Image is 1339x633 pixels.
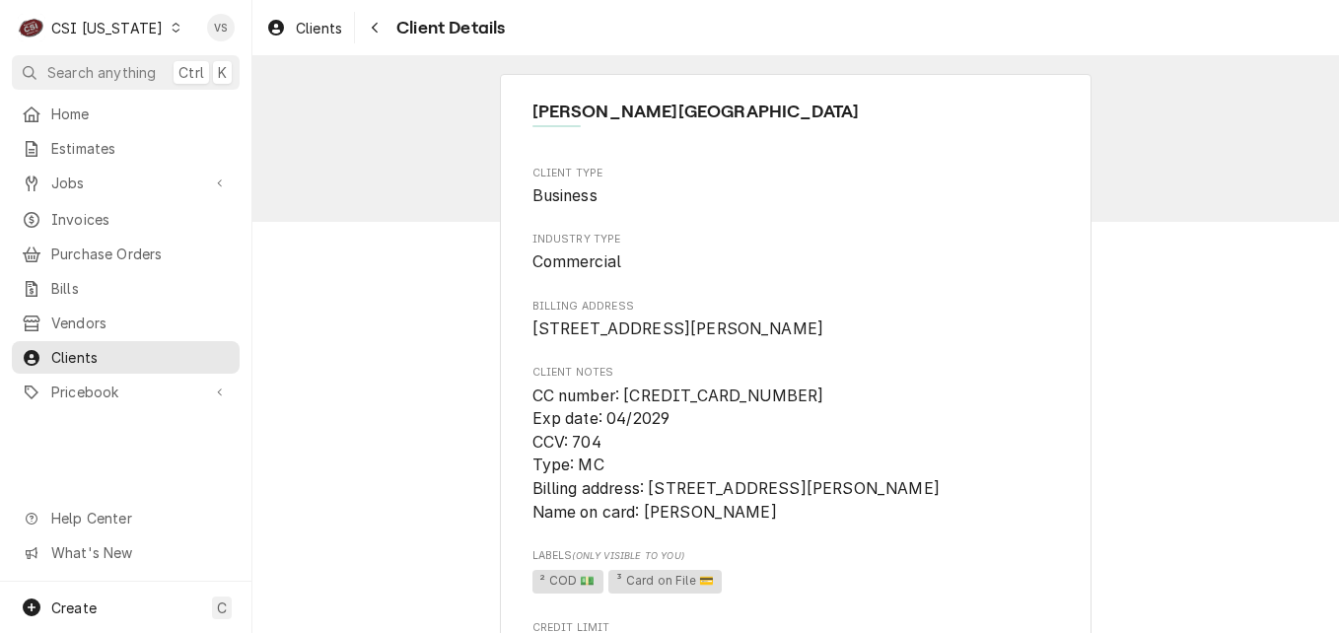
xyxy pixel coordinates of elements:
[12,203,240,236] a: Invoices
[532,567,1060,597] span: [object Object]
[51,347,230,368] span: Clients
[217,598,227,618] span: C
[532,232,1060,274] div: Industry Type
[12,238,240,270] a: Purchase Orders
[532,299,1060,315] span: Billing Address
[532,166,1060,208] div: Client Type
[51,173,200,193] span: Jobs
[51,209,230,230] span: Invoices
[12,502,240,534] a: Go to Help Center
[532,365,1060,524] div: Client Notes
[12,536,240,569] a: Go to What's New
[12,376,240,408] a: Go to Pricebook
[51,508,228,528] span: Help Center
[51,278,230,299] span: Bills
[12,307,240,339] a: Vendors
[51,244,230,264] span: Purchase Orders
[18,14,45,41] div: C
[51,382,200,402] span: Pricebook
[532,385,1060,525] span: Client Notes
[218,62,227,83] span: K
[532,250,1060,274] span: Industry Type
[608,570,722,594] span: ³ Card on File 💳
[532,252,622,271] span: Commercial
[532,570,603,594] span: ² COD 💵
[532,319,824,338] span: [STREET_ADDRESS][PERSON_NAME]
[532,99,1060,125] span: Name
[47,62,156,83] span: Search anything
[532,317,1060,341] span: Billing Address
[258,12,350,44] a: Clients
[18,14,45,41] div: CSI Kentucky's Avatar
[51,542,228,563] span: What's New
[51,104,230,124] span: Home
[296,18,342,38] span: Clients
[51,18,163,38] div: CSI [US_STATE]
[359,12,390,43] button: Navigate back
[51,313,230,333] span: Vendors
[532,232,1060,247] span: Industry Type
[207,14,235,41] div: Vicky Stuesse's Avatar
[51,599,97,616] span: Create
[532,299,1060,341] div: Billing Address
[532,186,598,205] span: Business
[12,132,240,165] a: Estimates
[12,98,240,130] a: Home
[12,55,240,90] button: Search anythingCtrlK
[532,99,1060,141] div: Client Information
[51,138,230,159] span: Estimates
[532,365,1060,381] span: Client Notes
[532,548,1060,564] span: Labels
[532,166,1060,181] span: Client Type
[12,272,240,305] a: Bills
[390,15,505,41] span: Client Details
[532,387,940,522] span: CC number: [CREDIT_CARD_NUMBER] Exp date: 04/2029 CCV: 704 Type: MC Billing address: [STREET_ADDR...
[178,62,204,83] span: Ctrl
[532,184,1060,208] span: Client Type
[572,550,683,561] span: (Only Visible to You)
[207,14,235,41] div: VS
[12,341,240,374] a: Clients
[12,167,240,199] a: Go to Jobs
[532,548,1060,597] div: [object Object]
